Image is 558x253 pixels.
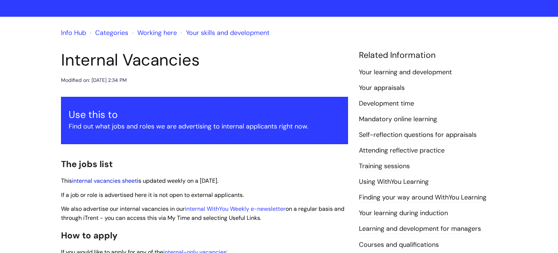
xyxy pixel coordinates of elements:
a: Training sessions [359,162,410,171]
li: Solution home [88,27,128,39]
span: We also advertise our internal vacancies in our on a regular basis and through iTrent - you can a... [61,205,344,222]
span: This is updated weekly on a [DATE]. [61,177,218,185]
a: Using WithYou Learning [359,177,429,187]
a: internal WithYou Weekly e-newsletter [185,205,286,213]
a: Learning and development for managers [359,224,481,234]
a: internal vacancies sheet [72,177,137,185]
a: Your learning and development [359,68,452,77]
li: Your skills and development [179,27,270,39]
a: Self-reflection questions for appraisals [359,130,477,140]
span: The jobs list [61,158,113,170]
a: Your skills and development [186,28,270,37]
div: Modified on: [DATE] 2:34 PM [61,76,127,85]
a: Mandatory online learning [359,115,437,124]
p: Find out what jobs and roles we are advertising to internal applicants right now. [69,120,340,132]
li: Working here [130,27,177,39]
a: Working here [137,28,177,37]
h1: Internal Vacancies [61,50,348,70]
a: Attending reflective practice [359,146,445,155]
h4: Related Information [359,50,497,60]
a: Your appraisals [359,83,405,93]
a: Courses and qualifications [359,240,439,250]
a: Your learning during induction [359,209,448,218]
a: Categories [95,28,128,37]
h3: Use this to [69,109,340,120]
a: Info Hub [61,28,86,37]
span: If a job or role is advertised here it is not open to external applicants. [61,191,244,199]
a: Finding your way around WithYou Learning [359,193,486,202]
span: How to apply [61,230,118,241]
a: Development time [359,99,414,108]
